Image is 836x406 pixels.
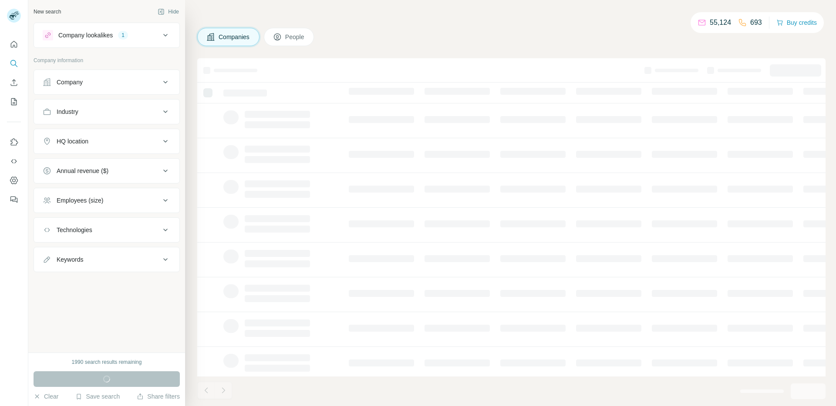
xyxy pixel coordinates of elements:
[57,78,83,87] div: Company
[57,226,92,234] div: Technologies
[58,31,113,40] div: Company lookalikes
[710,17,731,28] p: 55,124
[285,33,305,41] span: People
[34,131,179,152] button: HQ location
[7,56,21,71] button: Search
[7,173,21,188] button: Dashboard
[57,166,108,175] div: Annual revenue ($)
[72,358,142,366] div: 1990 search results remaining
[57,196,103,205] div: Employees (size)
[118,31,128,39] div: 1
[776,17,817,29] button: Buy credits
[34,249,179,270] button: Keywords
[34,72,179,93] button: Company
[7,75,21,90] button: Enrich CSV
[34,160,179,181] button: Annual revenue ($)
[197,10,826,23] h4: Search
[7,153,21,169] button: Use Surfe API
[152,5,185,18] button: Hide
[7,37,21,52] button: Quick start
[57,107,78,116] div: Industry
[34,220,179,240] button: Technologies
[219,33,250,41] span: Companies
[34,8,61,16] div: New search
[34,190,179,211] button: Employees (size)
[34,101,179,122] button: Industry
[750,17,762,28] p: 693
[7,134,21,150] button: Use Surfe on LinkedIn
[7,192,21,207] button: Feedback
[75,392,120,401] button: Save search
[34,392,58,401] button: Clear
[57,137,88,146] div: HQ location
[7,94,21,110] button: My lists
[34,25,179,46] button: Company lookalikes1
[57,255,83,264] div: Keywords
[34,57,180,64] p: Company information
[137,392,180,401] button: Share filters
